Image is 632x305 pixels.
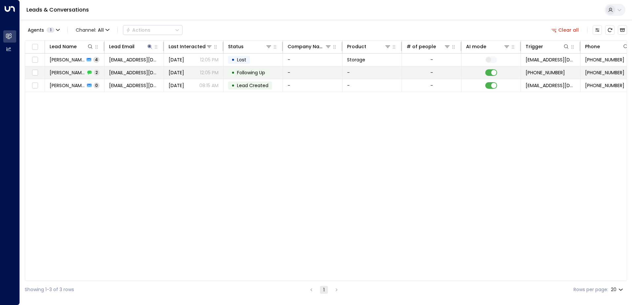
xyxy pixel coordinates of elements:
[31,69,39,77] span: Toggle select row
[618,25,627,35] button: Archived Leads
[466,43,486,51] div: AI mode
[25,286,74,293] div: Showing 1-3 of 3 rows
[283,53,342,66] td: -
[585,69,624,76] span: +447814772493
[123,25,182,35] button: Actions
[430,69,433,76] div: -
[50,43,77,51] div: Lead Name
[526,82,575,89] span: leads@space-station.co.uk
[126,27,150,33] div: Actions
[585,43,629,51] div: Phone
[228,43,272,51] div: Status
[50,82,85,89] span: Maxime Genairon
[466,43,510,51] div: AI mode
[526,43,543,51] div: Trigger
[93,57,99,62] span: 4
[109,56,159,63] span: maxime.genairon@gmail.com
[342,66,402,79] td: -
[26,6,89,14] a: Leads & Conversations
[231,80,235,91] div: •
[28,28,44,32] span: Agents
[526,56,575,63] span: leads@space-station.co.uk
[200,69,218,76] p: 12:05 PM
[283,66,342,79] td: -
[31,56,39,64] span: Toggle select row
[123,25,182,35] div: Button group with a nested menu
[585,82,624,89] span: +447814772493
[320,286,328,294] button: page 1
[237,69,265,76] span: Following Up
[347,56,365,63] span: Storage
[237,82,268,89] span: Lead Created
[31,82,39,90] span: Toggle select row
[605,25,614,35] span: Refresh
[283,79,342,92] td: -
[109,82,159,89] span: maxime.genairon@gmail.com
[73,25,112,35] button: Channel:All
[109,69,159,76] span: maxime.genairon@gmail.com
[237,56,246,63] span: Lost
[347,43,366,51] div: Product
[342,79,402,92] td: -
[169,69,184,76] span: Sep 13, 2025
[307,286,341,294] nav: pagination navigation
[200,56,218,63] p: 12:05 PM
[47,27,55,33] span: 1
[526,69,565,76] span: +447814772493
[611,285,624,294] div: 20
[526,43,570,51] div: Trigger
[593,25,602,35] button: Customize
[25,25,62,35] button: Agents1
[430,82,433,89] div: -
[50,43,94,51] div: Lead Name
[94,83,99,88] span: 0
[228,43,244,51] div: Status
[407,43,451,51] div: # of people
[573,286,608,293] label: Rows per page:
[199,82,218,89] p: 08:15 AM
[430,56,433,63] div: -
[549,25,582,35] button: Clear all
[109,43,153,51] div: Lead Email
[50,69,85,76] span: Maxime Genairon
[585,43,600,51] div: Phone
[94,70,99,75] span: 2
[347,43,391,51] div: Product
[98,27,104,33] span: All
[169,43,213,51] div: Last Interacted
[231,54,235,65] div: •
[231,67,235,78] div: •
[73,25,112,35] span: Channel:
[288,43,332,51] div: Company Name
[407,43,436,51] div: # of people
[31,43,39,51] span: Toggle select all
[169,56,184,63] span: Sep 17, 2025
[169,43,206,51] div: Last Interacted
[50,56,85,63] span: Maxime Genairon
[585,56,624,63] span: +447814772493
[109,43,135,51] div: Lead Email
[169,82,184,89] span: Sep 06, 2025
[288,43,325,51] div: Company Name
